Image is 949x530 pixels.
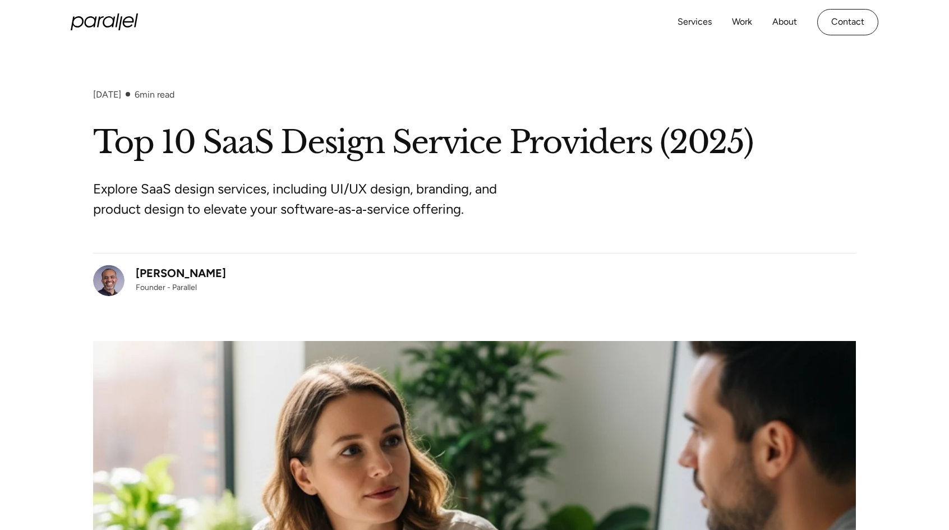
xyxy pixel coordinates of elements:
[136,282,226,293] div: Founder - Parallel
[732,14,752,30] a: Work
[71,13,138,30] a: home
[772,14,797,30] a: About
[135,89,140,100] span: 6
[817,9,878,35] a: Contact
[93,265,125,296] img: Robin Dhanwani
[93,122,856,163] h1: Top 10 SaaS Design Service Providers (2025)
[93,265,226,296] a: [PERSON_NAME]Founder - Parallel
[135,89,174,100] div: min read
[93,89,121,100] div: [DATE]
[136,265,226,282] div: [PERSON_NAME]
[93,179,514,219] p: Explore SaaS design services, including UI/UX design, branding, and product design to elevate you...
[678,14,712,30] a: Services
